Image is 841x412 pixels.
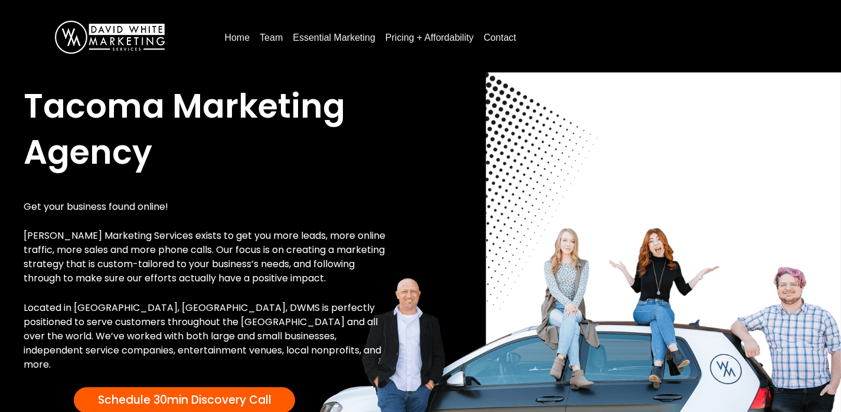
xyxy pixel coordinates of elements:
a: Contact [479,28,521,47]
span: Tacoma Marketing Agency [24,83,345,176]
a: Essential Marketing [288,28,380,47]
a: Home [220,28,254,47]
p: [PERSON_NAME] Marketing Services exists to get you more leads, more online traffic, more sales an... [24,229,392,286]
a: DavidWhite-Marketing-Logo [55,31,165,41]
span: Schedule 30min Discovery Call [98,392,271,408]
nav: Menu [220,28,817,47]
p: Located in [GEOGRAPHIC_DATA], [GEOGRAPHIC_DATA], DWMS is perfectly positioned to serve customers ... [24,301,392,372]
p: Get your business found online! [24,200,392,214]
a: Pricing + Affordability [381,28,479,47]
a: Team [255,28,287,47]
img: DavidWhite-Marketing-Logo [55,21,165,54]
